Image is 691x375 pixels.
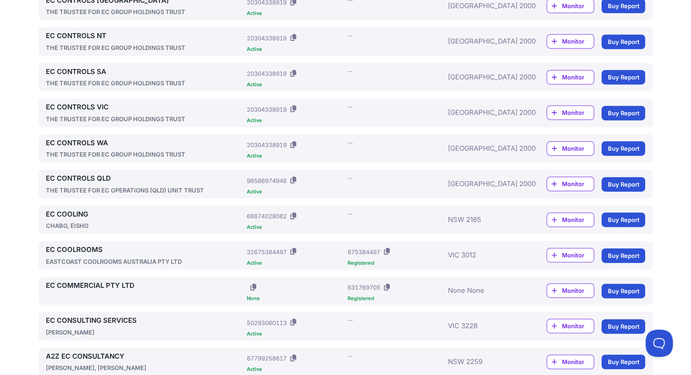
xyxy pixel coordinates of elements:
a: Monitor [547,355,594,369]
a: Buy Report [602,35,645,49]
div: Active [247,331,343,336]
a: Monitor [547,141,594,156]
div: [GEOGRAPHIC_DATA] 2000 [448,173,520,195]
div: 675384497 [347,247,380,257]
a: EC CONTROLS VIC [46,102,244,113]
div: -- [347,351,353,360]
div: VIC 3012 [448,245,520,266]
a: Monitor [547,70,594,84]
a: Monitor [547,319,594,333]
div: 20304338919 [247,69,287,78]
div: NSW 2165 [448,209,520,231]
div: [PERSON_NAME], [PERSON_NAME] [46,363,244,372]
a: EC COOLROOMS [46,245,244,255]
div: -- [347,31,353,40]
div: 631769705 [347,283,380,292]
div: Active [247,189,343,194]
div: THE TRUSTEE FOR EC GROUP HOLDINGS TRUST [46,150,244,159]
div: VIC 3228 [448,316,520,337]
div: None [247,296,343,301]
div: [GEOGRAPHIC_DATA] 2000 [448,102,520,123]
div: THE TRUSTEE FOR EC GROUP HOLDINGS TRUST [46,43,244,52]
a: Monitor [547,212,594,227]
a: Monitor [547,105,594,120]
a: Buy Report [602,212,645,227]
div: Active [247,47,343,52]
a: Monitor [547,34,594,49]
a: Buy Report [602,319,645,334]
span: Monitor [562,286,594,295]
div: Registered [347,261,444,266]
div: EASTCOAST COOLROOMS AUSTRALIA PTY LTD [46,257,244,266]
div: [GEOGRAPHIC_DATA] 2000 [448,31,520,52]
span: Monitor [562,179,594,188]
a: Buy Report [602,141,645,156]
div: Active [247,367,343,372]
a: EC CONSULTING SERVICES [46,316,244,326]
a: Monitor [547,177,594,191]
a: EC COOLING [46,209,244,220]
div: CHABO, EISHO [46,221,244,230]
div: Active [247,11,343,16]
a: EC CONTROLS QLD [46,173,244,184]
div: Registered [347,296,444,301]
a: Buy Report [602,284,645,298]
div: -- [347,67,353,76]
a: EC CONTROLS NT [46,31,244,41]
span: Monitor [562,144,594,153]
div: 20304338919 [247,34,287,43]
span: Monitor [562,108,594,117]
div: -- [347,102,353,111]
div: THE TRUSTEE FOR EC GROUP HOLDINGS TRUST [46,114,244,123]
div: 50293060113 [247,318,287,327]
div: [PERSON_NAME] [46,328,244,337]
a: Buy Report [602,70,645,84]
a: Buy Report [602,355,645,369]
div: -- [347,138,353,147]
span: Monitor [562,215,594,224]
div: [GEOGRAPHIC_DATA] 2000 [448,67,520,88]
span: Monitor [562,357,594,366]
div: Active [247,225,343,230]
span: Monitor [562,321,594,331]
div: Active [247,118,343,123]
a: Buy Report [602,248,645,263]
div: 68874028082 [247,212,287,221]
div: -- [347,173,353,183]
div: NSW 2259 [448,351,520,373]
div: -- [347,209,353,218]
a: EC COMMERCIAL PTY LTD [46,281,244,291]
div: 98586974946 [247,176,287,185]
div: [GEOGRAPHIC_DATA] 2000 [448,138,520,159]
a: Monitor [547,248,594,262]
div: 20304338919 [247,105,287,114]
a: Buy Report [602,106,645,120]
span: Monitor [562,251,594,260]
div: 20304338919 [247,140,287,149]
a: A2Z EC CONSULTANCY [46,351,244,362]
div: Active [247,153,343,158]
div: THE TRUSTEE FOR EC GROUP HOLDINGS TRUST [46,7,244,16]
span: Monitor [562,37,594,46]
a: EC CONTROLS WA [46,138,244,148]
span: Monitor [562,73,594,82]
span: Monitor [562,1,594,10]
a: EC CONTROLS SA [46,67,244,77]
div: THE TRUSTEE FOR EC GROUP HOLDINGS TRUST [46,79,244,88]
a: Monitor [547,283,594,298]
a: Buy Report [602,177,645,192]
div: -- [347,316,353,325]
div: Active [247,261,343,266]
iframe: Toggle Customer Support [646,330,673,357]
div: 32675384497 [247,247,287,257]
div: Active [247,82,343,87]
div: 87799258617 [247,354,287,363]
div: None None [448,281,520,301]
div: THE TRUSTEE FOR EC OPERATIONS (QLD) UNIT TRUST [46,186,244,195]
